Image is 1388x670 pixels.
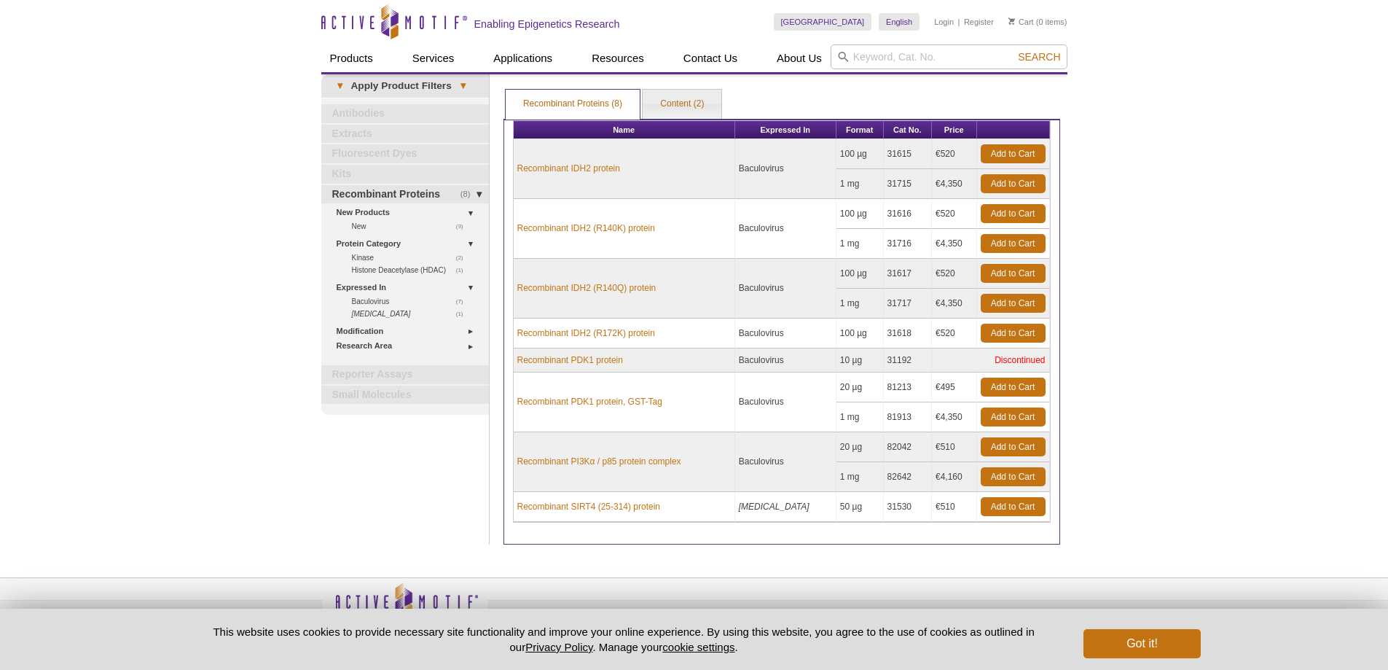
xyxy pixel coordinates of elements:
[735,199,836,259] td: Baculovirus
[1013,50,1064,63] button: Search
[879,13,920,31] a: English
[735,139,836,199] td: Baculovirus
[836,139,884,169] td: 100 µg
[321,125,489,144] a: Extracts
[932,199,977,229] td: €520
[932,492,977,522] td: €510
[456,220,471,233] span: (3)
[517,395,662,408] a: Recombinant PDK1 protein, GST-Tag
[934,17,954,27] a: Login
[932,319,977,348] td: €520
[836,319,884,348] td: 100 µg
[981,234,1046,253] a: Add to Cart
[981,408,1046,426] a: Add to Cart
[884,492,932,522] td: 31530
[1008,17,1034,27] a: Cart
[474,17,620,31] h2: Enabling Epigenetics Research
[1018,51,1060,63] span: Search
[932,229,977,259] td: €4,350
[836,289,884,319] td: 1 mg
[884,259,932,289] td: 31617
[932,402,977,432] td: €4,350
[884,432,932,462] td: 82042
[456,264,471,276] span: (1)
[517,354,623,367] a: Recombinant PDK1 protein
[352,308,471,320] a: (1) [MEDICAL_DATA]
[517,327,655,340] a: Recombinant IDH2 (R172K) protein
[506,90,640,119] a: Recombinant Proteins (8)
[337,338,480,354] a: Research Area
[735,319,836,348] td: Baculovirus
[831,44,1067,69] input: Keyword, Cat. No.
[884,229,932,259] td: 31716
[1083,629,1200,658] button: Got it!
[932,139,977,169] td: €520
[352,310,411,318] i: [MEDICAL_DATA]
[735,121,836,139] th: Expressed In
[884,319,932,348] td: 31618
[337,324,480,339] a: Modification
[981,324,1046,343] a: Add to Cart
[735,373,836,432] td: Baculovirus
[981,174,1046,193] a: Add to Cart
[735,348,836,373] td: Baculovirus
[1008,17,1015,25] img: Your Cart
[485,44,561,72] a: Applications
[932,462,977,492] td: €4,160
[735,259,836,319] td: Baculovirus
[517,222,655,235] a: Recombinant IDH2 (R140K) protein
[188,624,1060,655] p: This website uses cookies to provide necessary site functionality and improve your online experie...
[836,402,884,432] td: 1 mg
[352,252,471,264] a: (2)Kinase
[525,641,592,653] a: Privacy Policy
[321,74,489,98] a: ▾Apply Product Filters▾
[884,169,932,199] td: 31715
[932,259,977,289] td: €520
[836,348,884,373] td: 10 µg
[337,236,480,252] a: Protein Category
[404,44,463,72] a: Services
[981,144,1046,163] a: Add to Cart
[456,252,471,264] span: (2)
[460,185,479,204] span: (8)
[329,79,351,93] span: ▾
[981,264,1046,283] a: Add to Cart
[1008,13,1067,31] li: (0 items)
[836,169,884,199] td: 1 mg
[517,500,661,513] a: Recombinant SIRT4 (25-314) protein
[884,348,932,373] td: 31192
[932,432,977,462] td: €510
[452,79,474,93] span: ▾
[836,229,884,259] td: 1 mg
[932,289,977,319] td: €4,350
[321,365,489,384] a: Reporter Assays
[517,281,656,295] a: Recombinant IDH2 (R140Q) protein
[321,165,489,184] a: Kits
[662,641,734,653] button: cookie settings
[981,378,1046,397] a: Add to Cart
[456,295,471,308] span: (7)
[456,308,471,320] span: (1)
[932,169,977,199] td: €4,350
[774,13,872,31] a: [GEOGRAPHIC_DATA]
[932,373,977,402] td: €495
[836,121,884,139] th: Format
[675,44,746,72] a: Contact Us
[884,462,932,492] td: 82642
[981,204,1046,223] a: Add to Cart
[836,373,884,402] td: 20 µg
[514,121,735,139] th: Name
[768,44,831,72] a: About Us
[836,432,884,462] td: 20 µg
[884,289,932,319] td: 31717
[321,185,489,204] a: (8)Recombinant Proteins
[352,295,471,308] a: (7)Baculovirus
[352,264,471,276] a: (1)Histone Deacetylase (HDAC)
[643,90,721,119] a: Content (2)
[884,199,932,229] td: 31616
[981,497,1046,516] a: Add to Cart
[836,462,884,492] td: 1 mg
[884,139,932,169] td: 31615
[836,199,884,229] td: 100 µg
[337,205,480,220] a: New Products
